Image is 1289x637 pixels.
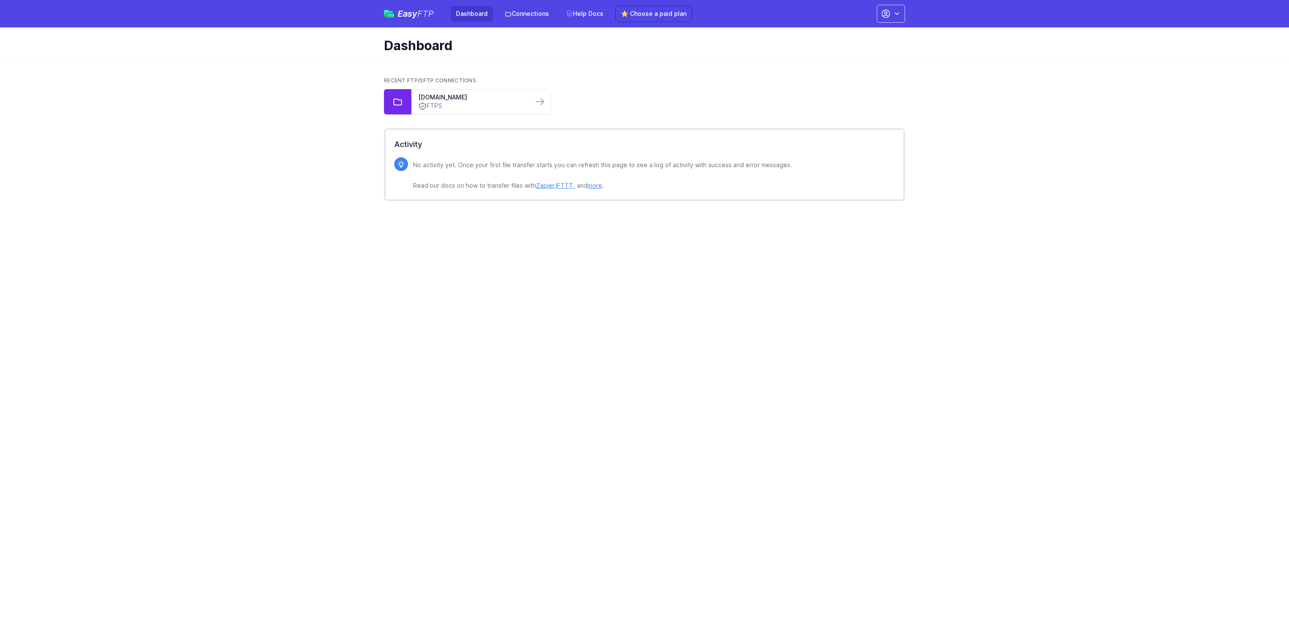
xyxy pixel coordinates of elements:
[556,182,573,189] a: IFTTT
[536,182,554,189] a: Zapier
[417,9,434,19] span: FTP
[561,6,609,21] a: Help Docs
[384,77,905,84] h2: Recent FTP/SFTP Connections
[398,9,434,18] span: Easy
[418,93,526,102] a: [DOMAIN_NAME]
[500,6,554,21] a: Connections
[384,9,434,18] a: EasyFTP
[384,10,394,18] img: easyftp_logo.png
[394,138,895,150] h2: Activity
[413,160,792,191] p: No activity yet. Once your first file transfer starts you can refresh this page to see a log of a...
[615,6,692,22] a: ⭐ Choose a paid plan
[384,38,898,53] h1: Dashboard
[588,182,602,189] a: more
[418,102,526,111] a: FTPS
[451,6,493,21] a: Dashboard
